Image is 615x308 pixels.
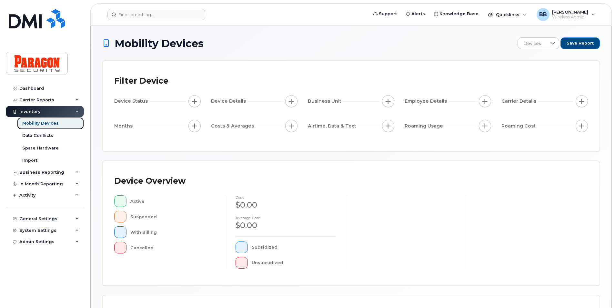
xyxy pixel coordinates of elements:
[308,123,358,129] span: Airtime, Data & Text
[501,123,538,129] span: Roaming Cost
[501,98,538,105] span: Carrier Details
[114,123,135,129] span: Months
[114,98,150,105] span: Device Status
[560,37,600,49] button: Save Report
[130,195,215,207] div: Active
[252,241,336,253] div: Subsidized
[211,98,248,105] span: Device Details
[252,257,336,269] div: Unsubsidized
[130,211,215,222] div: Suspended
[211,123,256,129] span: Costs & Averages
[236,200,336,210] div: $0.00
[567,40,594,46] span: Save Report
[130,226,215,238] div: With Billing
[114,173,186,190] div: Device Overview
[405,123,445,129] span: Roaming Usage
[518,38,547,49] span: Devices
[130,242,215,253] div: Cancelled
[308,98,343,105] span: Business Unit
[236,195,336,200] h4: cost
[236,216,336,220] h4: Average cost
[114,73,168,89] div: Filter Device
[236,220,336,231] div: $0.00
[115,38,204,49] span: Mobility Devices
[405,98,449,105] span: Employee Details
